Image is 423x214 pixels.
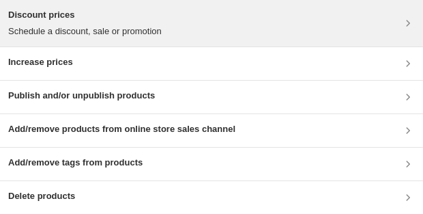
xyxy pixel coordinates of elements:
[8,55,73,69] h3: Increase prices
[8,25,162,38] p: Schedule a discount, sale or promotion
[8,89,155,103] h3: Publish and/or unpublish products
[8,8,162,22] h3: Discount prices
[8,122,235,136] h3: Add/remove products from online store sales channel
[8,156,143,170] h3: Add/remove tags from products
[8,189,75,203] h3: Delete products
